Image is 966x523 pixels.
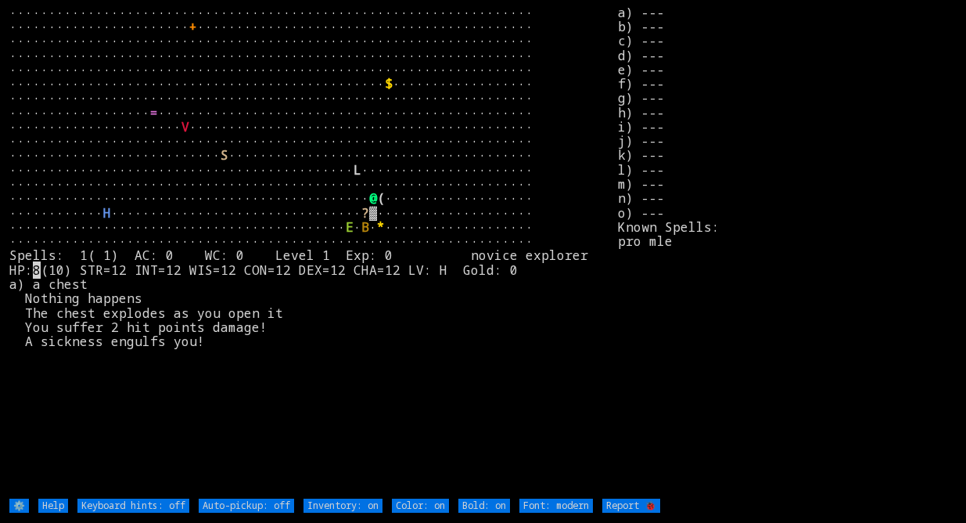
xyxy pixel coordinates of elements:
input: Font: modern [519,499,593,513]
font: ? [361,204,369,222]
font: ( [377,189,385,207]
input: Bold: on [458,499,510,513]
larn: ··································································· ······················· ·····... [9,5,618,497]
font: S [221,146,228,164]
input: ⚙️ [9,499,29,513]
input: Help [38,499,68,513]
input: Inventory: on [303,499,382,513]
font: H [103,204,111,222]
font: L [354,161,361,179]
font: @ [369,189,377,207]
input: Keyboard hints: off [77,499,189,513]
font: = [150,104,158,121]
font: E [346,218,354,236]
font: B [361,218,369,236]
input: Color: on [392,499,449,513]
mark: 8 [33,261,41,279]
font: $ [385,75,393,92]
input: Report 🐞 [602,499,660,513]
stats: a) --- b) --- c) --- d) --- e) --- f) --- g) --- h) --- i) --- j) --- k) --- l) --- m) --- n) ---... [618,5,956,497]
font: V [181,118,189,135]
input: Auto-pickup: off [199,499,294,513]
font: + [189,18,197,35]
